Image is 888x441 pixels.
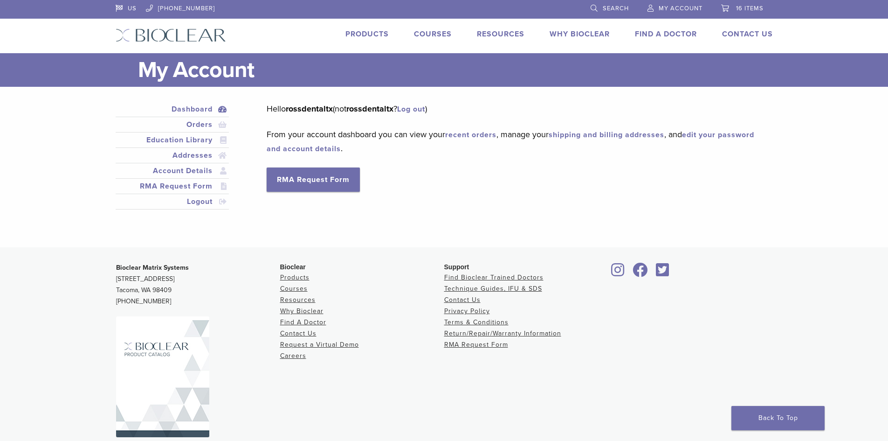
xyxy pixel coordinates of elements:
[286,104,333,114] strong: rossdentaltx
[444,296,481,304] a: Contact Us
[635,29,697,39] a: Find A Doctor
[267,102,758,116] p: Hello (not ? )
[736,5,764,12] span: 16 items
[346,104,393,114] strong: rossdentaltx
[280,329,317,337] a: Contact Us
[117,196,227,207] a: Logout
[116,264,189,272] strong: Bioclear Matrix Systems
[117,119,227,130] a: Orders
[117,181,227,192] a: RMA Request Form
[280,263,306,271] span: Bioclear
[267,127,758,155] p: From your account dashboard you can view your , manage your , and .
[280,285,308,293] a: Courses
[444,273,544,281] a: Find Bioclear Trained Doctors
[549,130,664,140] a: shipping and billing addresses
[550,29,610,39] a: Why Bioclear
[608,268,628,278] a: Bioclear
[722,29,773,39] a: Contact Us
[445,130,496,140] a: recent orders
[477,29,524,39] a: Resources
[280,296,316,304] a: Resources
[267,168,360,192] a: RMA Request Form
[444,329,561,337] a: Return/Repair/Warranty Information
[117,165,227,176] a: Account Details
[117,104,227,115] a: Dashboard
[444,341,508,349] a: RMA Request Form
[116,102,229,221] nav: Account pages
[280,352,306,360] a: Careers
[117,134,227,146] a: Education Library
[444,285,542,293] a: Technique Guides, IFU & SDS
[116,28,226,42] img: Bioclear
[116,316,209,437] img: Bioclear
[116,262,280,307] p: [STREET_ADDRESS] Tacoma, WA 98409 [PHONE_NUMBER]
[397,105,425,114] a: Log out
[117,150,227,161] a: Addresses
[345,29,389,39] a: Products
[444,307,490,315] a: Privacy Policy
[630,268,651,278] a: Bioclear
[280,273,310,281] a: Products
[280,341,359,349] a: Request a Virtual Demo
[653,268,673,278] a: Bioclear
[414,29,452,39] a: Courses
[603,5,629,12] span: Search
[138,53,773,87] h1: My Account
[280,318,326,326] a: Find A Doctor
[731,406,825,430] a: Back To Top
[444,318,509,326] a: Terms & Conditions
[444,263,469,271] span: Support
[659,5,702,12] span: My Account
[280,307,324,315] a: Why Bioclear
